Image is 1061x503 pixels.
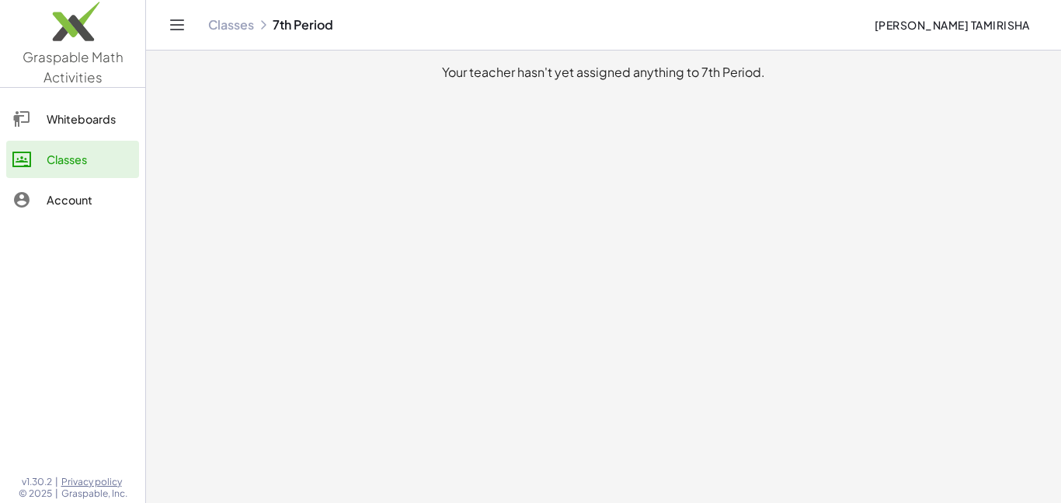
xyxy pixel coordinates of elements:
span: [PERSON_NAME] Tamirisha [874,18,1030,32]
span: Graspable, Inc. [61,487,127,500]
span: v1.30.2 [22,476,52,488]
div: Your teacher hasn't yet assigned anything to 7th Period. [158,63,1049,82]
button: [PERSON_NAME] Tamirisha [861,11,1042,39]
a: Privacy policy [61,476,127,488]
span: | [55,487,58,500]
a: Whiteboards [6,100,139,138]
a: Classes [6,141,139,178]
div: Account [47,190,133,209]
div: Whiteboards [47,110,133,128]
span: © 2025 [19,487,52,500]
span: | [55,476,58,488]
span: Graspable Math Activities [23,48,123,86]
a: Account [6,181,139,218]
div: Classes [47,150,133,169]
a: Classes [208,17,254,33]
button: Toggle navigation [165,12,190,37]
